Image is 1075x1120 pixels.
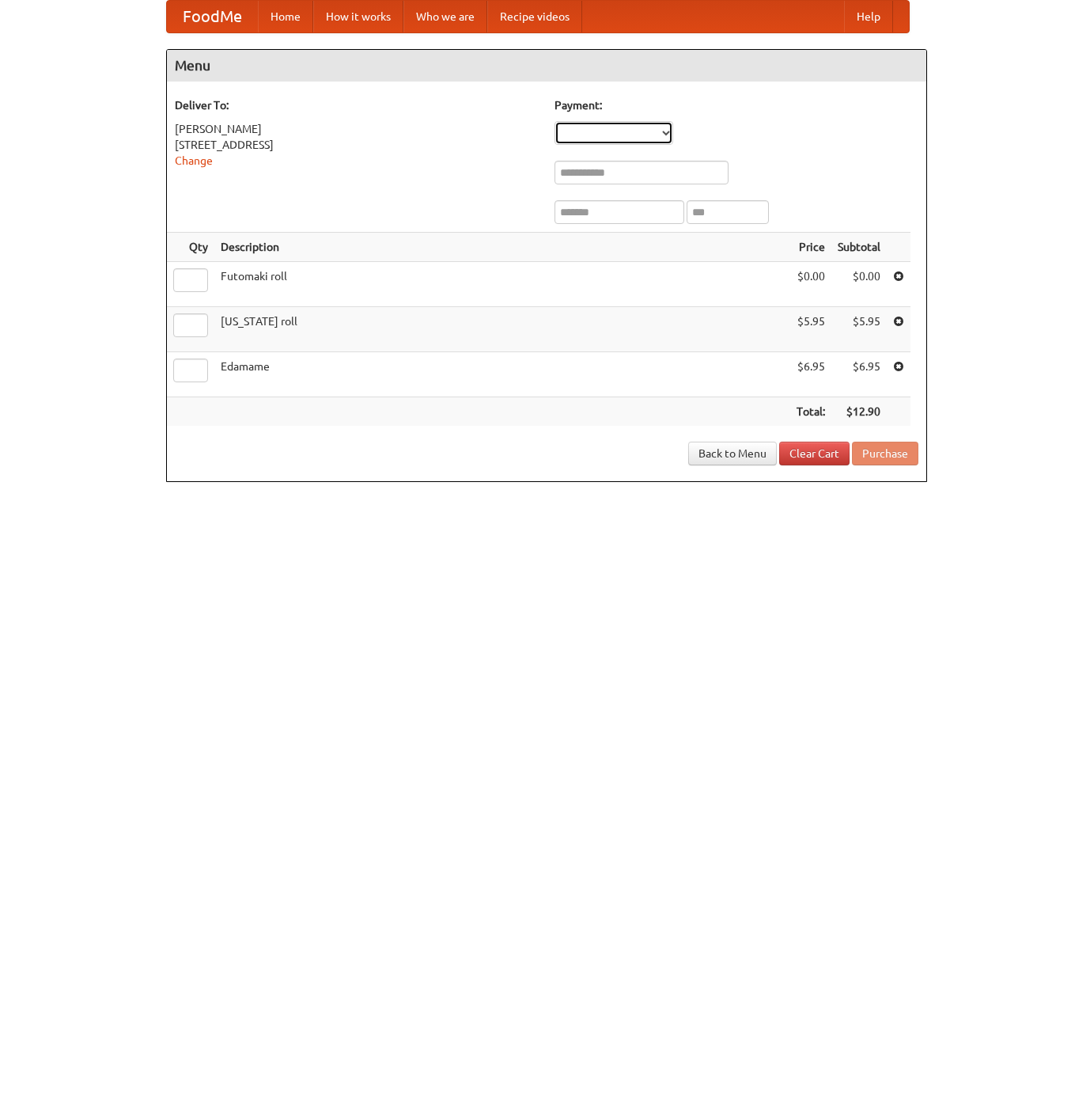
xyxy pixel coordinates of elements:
a: Who we are [403,1,487,32]
th: Description [214,233,790,262]
a: Help [844,1,893,32]
a: Recipe videos [487,1,582,32]
td: $6.95 [831,352,887,397]
a: Back to Menu [688,442,777,465]
a: Change [175,154,213,167]
a: Clear Cart [779,442,850,465]
div: [STREET_ADDRESS] [175,137,539,153]
th: Qty [167,233,214,262]
button: Purchase [852,442,918,465]
td: Futomaki roll [214,262,790,307]
td: $5.95 [831,307,887,352]
a: How it works [313,1,403,32]
h5: Payment: [555,97,918,113]
td: $6.95 [790,352,831,397]
h5: Deliver To: [175,97,539,113]
td: Edamame [214,352,790,397]
td: $0.00 [790,262,831,307]
div: [PERSON_NAME] [175,121,539,137]
td: $5.95 [790,307,831,352]
th: Price [790,233,831,262]
td: $0.00 [831,262,887,307]
a: Home [258,1,313,32]
th: $12.90 [831,397,887,427]
th: Total: [790,397,831,427]
a: FoodMe [167,1,258,32]
td: [US_STATE] roll [214,307,790,352]
th: Subtotal [831,233,887,262]
h4: Menu [167,50,926,82]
